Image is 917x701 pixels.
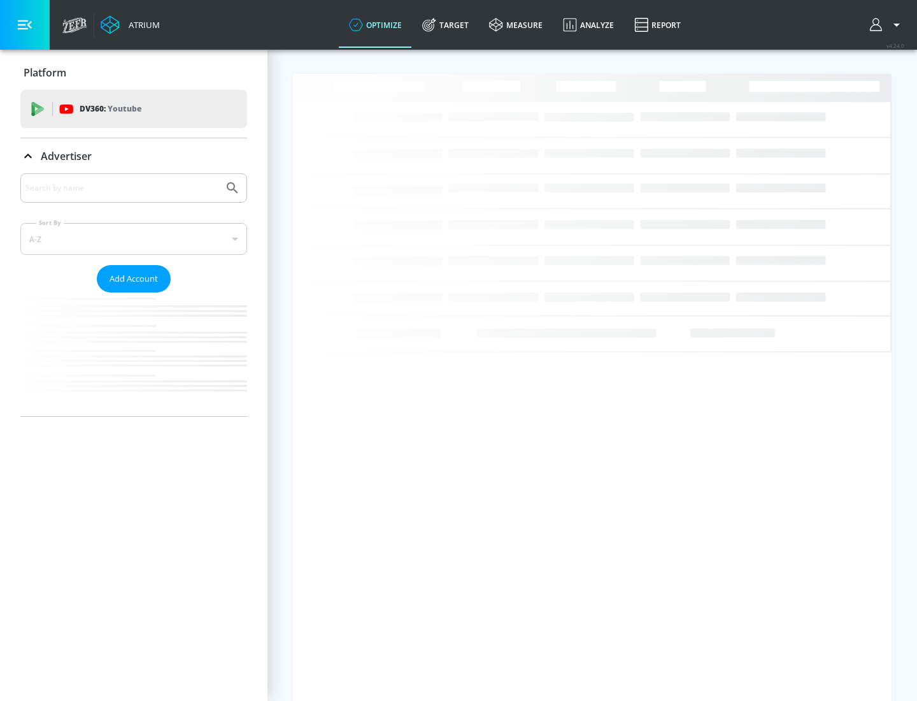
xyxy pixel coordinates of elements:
button: Add Account [97,265,171,293]
div: A-Z [20,223,247,255]
span: Add Account [110,271,158,286]
label: Sort By [36,219,64,227]
a: Atrium [101,15,160,34]
div: Advertiser [20,138,247,174]
div: DV360: Youtube [20,90,247,128]
p: Platform [24,66,66,80]
div: Advertiser [20,173,247,416]
a: Report [624,2,691,48]
a: Target [412,2,479,48]
input: Search by name [25,180,218,196]
p: Youtube [108,102,141,115]
div: Atrium [124,19,160,31]
a: Analyze [553,2,624,48]
nav: list of Advertiser [20,293,247,416]
p: Advertiser [41,149,92,163]
span: v 4.24.0 [886,42,904,49]
div: Platform [20,55,247,90]
p: DV360: [80,102,141,116]
a: optimize [339,2,412,48]
a: measure [479,2,553,48]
